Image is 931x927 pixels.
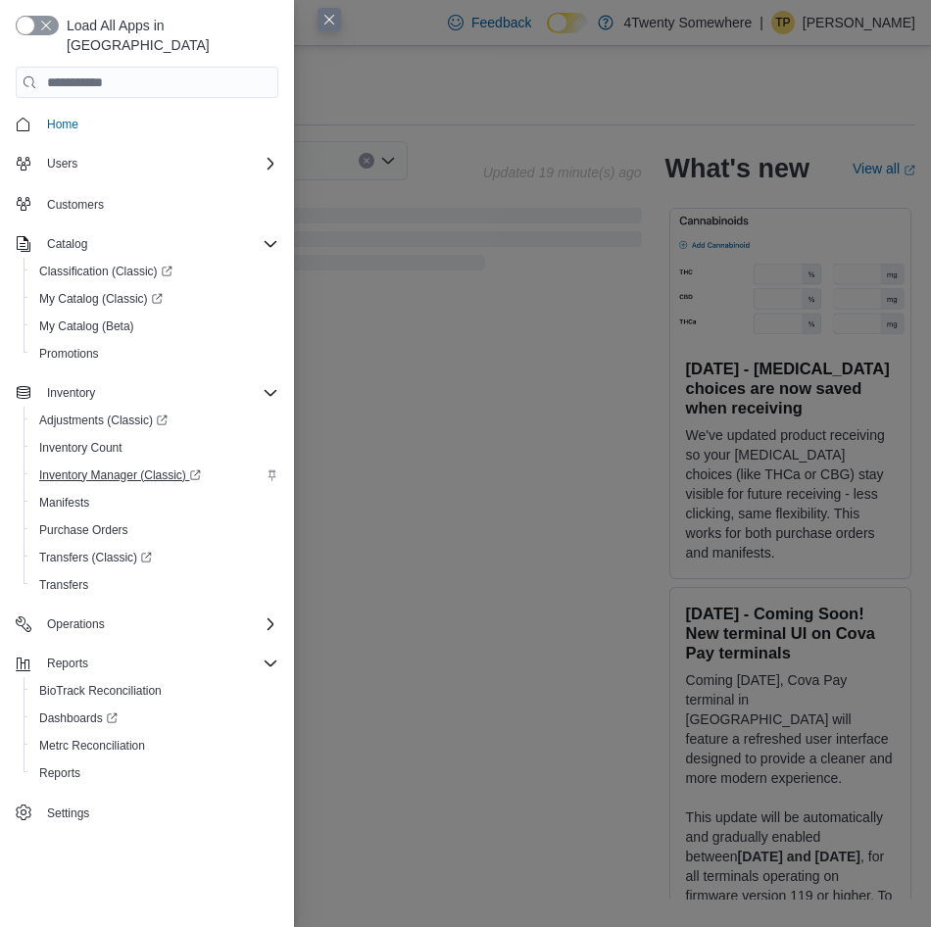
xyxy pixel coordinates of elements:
[39,522,128,538] span: Purchase Orders
[8,799,286,827] button: Settings
[31,518,136,542] a: Purchase Orders
[24,544,286,571] a: Transfers (Classic)
[39,612,113,636] button: Operations
[24,340,286,367] button: Promotions
[39,112,278,136] span: Home
[31,546,160,569] a: Transfers (Classic)
[47,117,78,132] span: Home
[39,550,152,565] span: Transfers (Classic)
[39,495,89,511] span: Manifests
[39,413,168,428] span: Adjustments (Classic)
[24,677,286,705] button: BioTrack Reconciliation
[31,436,130,460] a: Inventory Count
[8,650,286,677] button: Reports
[31,546,278,569] span: Transfers (Classic)
[8,110,286,138] button: Home
[31,734,153,757] a: Metrc Reconciliation
[31,287,278,311] span: My Catalog (Classic)
[31,260,278,283] span: Classification (Classic)
[47,805,89,821] span: Settings
[24,407,286,434] a: Adjustments (Classic)
[47,616,105,632] span: Operations
[39,381,103,405] button: Inventory
[39,152,85,175] button: Users
[39,683,162,699] span: BioTrack Reconciliation
[47,236,87,252] span: Catalog
[39,264,172,279] span: Classification (Classic)
[39,113,86,136] a: Home
[39,318,134,334] span: My Catalog (Beta)
[31,679,278,703] span: BioTrack Reconciliation
[39,193,112,217] a: Customers
[24,571,286,599] button: Transfers
[39,710,118,726] span: Dashboards
[31,342,107,366] a: Promotions
[59,16,278,55] span: Load All Apps in [GEOGRAPHIC_DATA]
[8,610,286,638] button: Operations
[31,409,278,432] span: Adjustments (Classic)
[24,258,286,285] a: Classification (Classic)
[31,734,278,757] span: Metrc Reconciliation
[47,656,88,671] span: Reports
[47,385,95,401] span: Inventory
[24,313,286,340] button: My Catalog (Beta)
[39,291,163,307] span: My Catalog (Classic)
[24,434,286,462] button: Inventory Count
[24,759,286,787] button: Reports
[31,518,278,542] span: Purchase Orders
[8,379,286,407] button: Inventory
[39,440,122,456] span: Inventory Count
[39,652,278,675] span: Reports
[31,287,171,311] a: My Catalog (Classic)
[39,232,95,256] button: Catalog
[39,152,278,175] span: Users
[39,765,80,781] span: Reports
[8,189,286,218] button: Customers
[31,342,278,366] span: Promotions
[31,707,125,730] a: Dashboards
[31,436,278,460] span: Inventory Count
[24,489,286,516] button: Manifests
[39,467,201,483] span: Inventory Manager (Classic)
[39,738,145,754] span: Metrc Reconciliation
[31,463,209,487] a: Inventory Manager (Classic)
[31,573,278,597] span: Transfers
[31,761,278,785] span: Reports
[31,491,278,514] span: Manifests
[39,381,278,405] span: Inventory
[39,652,96,675] button: Reports
[31,463,278,487] span: Inventory Manager (Classic)
[24,285,286,313] a: My Catalog (Classic)
[31,409,175,432] a: Adjustments (Classic)
[31,573,96,597] a: Transfers
[24,705,286,732] a: Dashboards
[39,191,278,216] span: Customers
[8,230,286,258] button: Catalog
[47,156,77,171] span: Users
[39,802,97,825] a: Settings
[31,679,170,703] a: BioTrack Reconciliation
[31,491,97,514] a: Manifests
[39,577,88,593] span: Transfers
[39,801,278,825] span: Settings
[31,315,142,338] a: My Catalog (Beta)
[31,761,88,785] a: Reports
[24,516,286,544] button: Purchase Orders
[31,315,278,338] span: My Catalog (Beta)
[24,462,286,489] a: Inventory Manager (Classic)
[31,260,180,283] a: Classification (Classic)
[47,197,104,213] span: Customers
[16,102,278,831] nav: Complex example
[318,8,341,31] button: Close this dialog
[39,612,278,636] span: Operations
[8,150,286,177] button: Users
[39,232,278,256] span: Catalog
[31,707,278,730] span: Dashboards
[24,732,286,759] button: Metrc Reconciliation
[39,346,99,362] span: Promotions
